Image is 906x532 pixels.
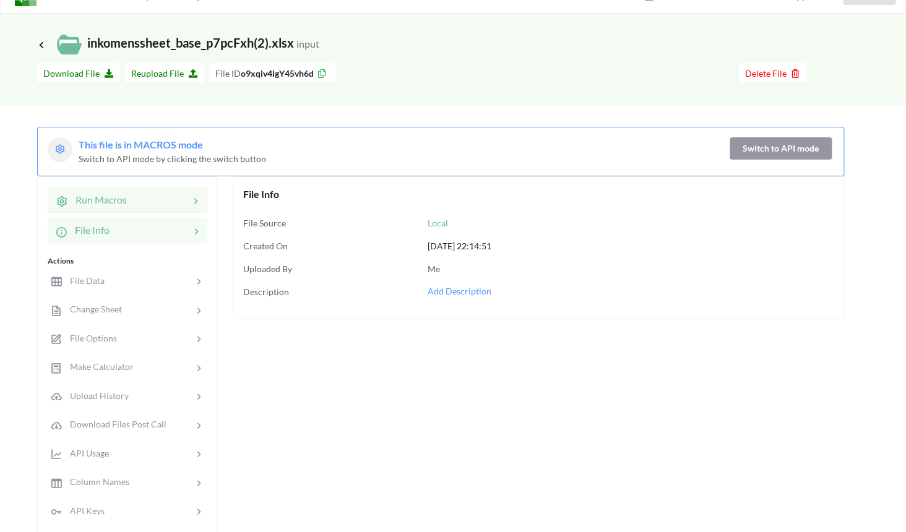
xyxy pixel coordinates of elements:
span: File Info [67,224,110,236]
small: input [296,38,319,49]
span: Download File [43,68,114,79]
span: API Usage [63,448,109,458]
button: Download File [37,63,120,82]
span: File Options [63,333,117,343]
div: File Info [243,187,834,202]
div: Actions [48,255,207,267]
b: o9xqiv4lgY45vh6d [241,68,314,79]
span: inkomenssheet_base_p7pcFxh(2).xlsx [37,35,319,50]
span: API Keys [63,505,105,516]
span: Upload History [63,390,129,401]
span: Switch to API mode by clicking the switch button [79,153,266,164]
button: Delete File [739,63,807,82]
p: Local [428,217,834,230]
div: File Source [243,217,413,230]
span: File Data [63,275,105,286]
span: File ID [215,68,241,79]
img: /static/media/localFileIcon.eab6d1cc.svg [57,32,82,57]
div: Description [243,285,413,298]
span: Column Names [63,476,129,487]
span: Change Sheet [63,304,122,314]
button: Switch to API mode [730,137,832,160]
span: Download Files Post Call [63,419,166,429]
p: Me [428,263,834,275]
p: Add Description [428,285,834,298]
span: Make Calculator [63,361,134,372]
div: Created On [243,239,413,252]
div: [DATE] 22:14:51 [428,239,834,252]
button: Reupload File [125,63,204,82]
span: This file is in MACROS mode [79,139,203,150]
span: Run Macros [68,194,127,205]
span: Reupload File [131,68,198,79]
div: Uploaded By [243,262,413,275]
span: Delete File [745,68,801,79]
